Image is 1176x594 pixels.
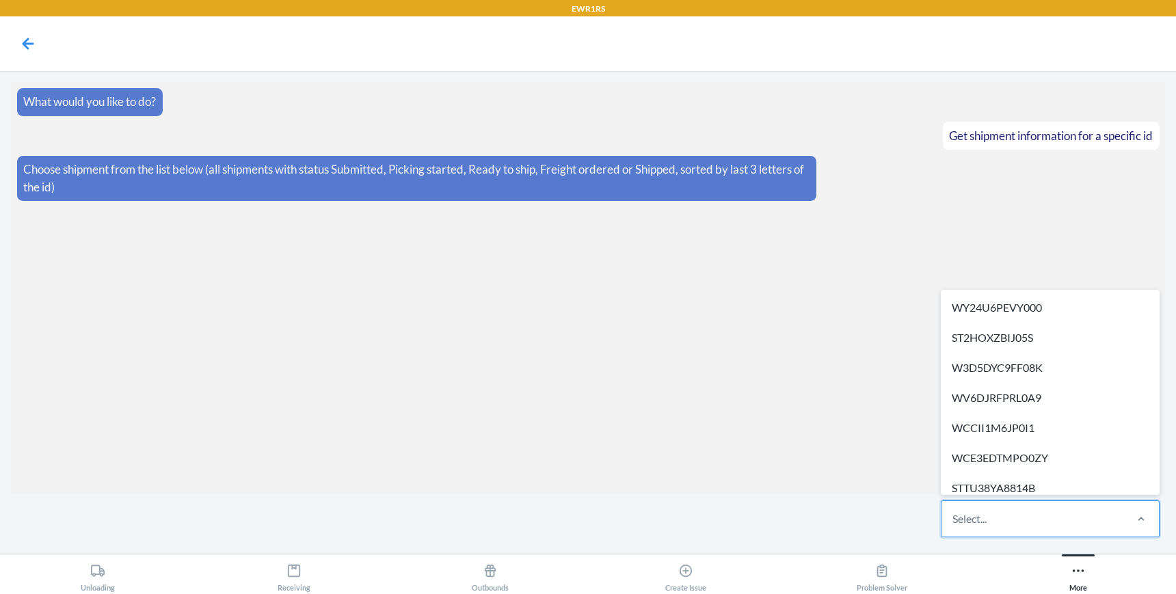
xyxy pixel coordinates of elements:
div: W3D5DYC9FF08K [944,353,1157,383]
div: ST2HOXZBIJ05S [944,323,1157,353]
div: Select... [952,511,987,527]
button: Create Issue [588,554,784,592]
button: Problem Solver [784,554,980,592]
button: Receiving [196,554,392,592]
div: Unloading [81,558,115,592]
div: Outbounds [472,558,509,592]
div: Problem Solver [857,558,907,592]
div: More [1069,558,1087,592]
div: WCE3EDTMPO0ZY [944,443,1157,473]
button: Outbounds [392,554,588,592]
div: WCCII1M6JP0I1 [944,413,1157,443]
span: Get shipment information for a specific id [949,129,1153,143]
button: More [980,554,1176,592]
div: STTU38YA8814B [944,473,1157,503]
div: WV6DJRFPRL0A9 [944,383,1157,413]
div: WY24U6PEVY000 [944,293,1157,323]
p: Choose shipment from the list below (all shipments with status Submitted, Picking started, Ready ... [23,161,810,195]
p: What would you like to do? [23,93,156,111]
p: EWR1RS [572,3,605,15]
div: Receiving [278,558,310,592]
div: Create Issue [665,558,706,592]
